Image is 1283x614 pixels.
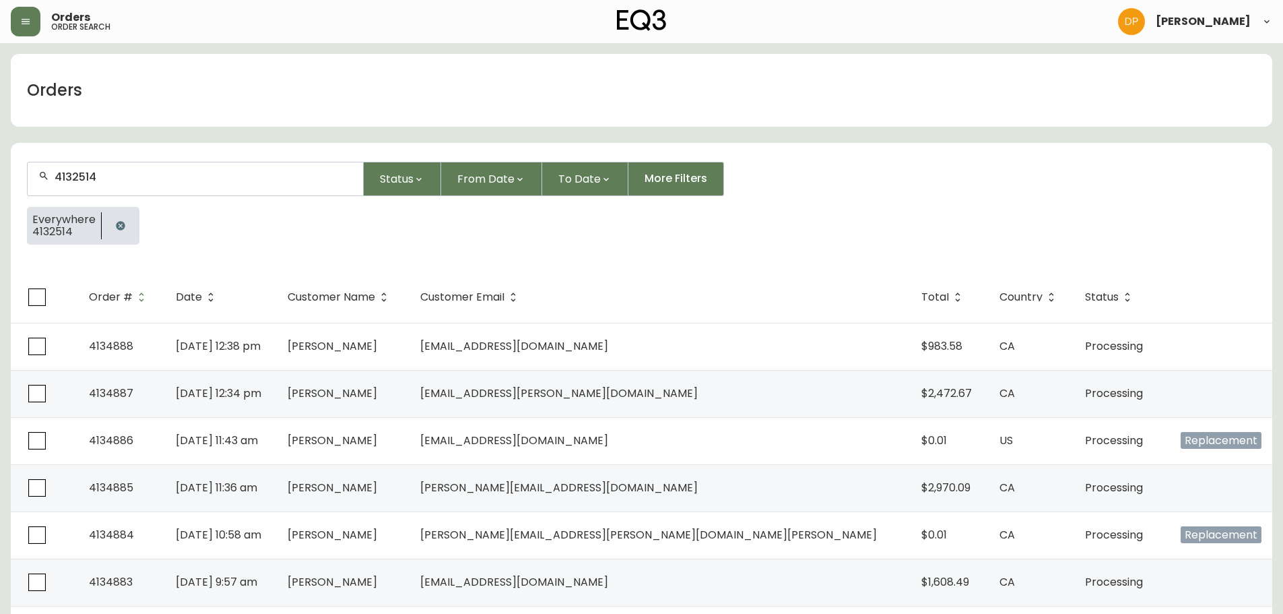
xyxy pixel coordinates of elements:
span: 4134888 [89,338,133,354]
span: CA [999,386,1015,401]
span: $2,970.09 [921,480,971,495]
button: To Date [542,162,628,196]
span: Date [176,293,202,301]
span: CA [999,574,1015,590]
span: [PERSON_NAME] [1156,16,1251,27]
span: $983.58 [921,338,962,354]
img: logo [617,9,667,31]
span: Orders [51,12,90,23]
span: [PERSON_NAME] [288,338,377,354]
span: More Filters [645,171,707,186]
button: From Date [441,162,542,196]
span: Processing [1085,527,1143,543]
span: $2,472.67 [921,386,972,401]
span: 4132514 [32,226,96,238]
span: $0.01 [921,433,947,448]
span: [EMAIL_ADDRESS][DOMAIN_NAME] [420,574,608,590]
span: Status [1085,293,1119,301]
span: Replacement [1181,526,1261,543]
span: CA [999,338,1015,354]
input: Search [55,171,352,183]
span: Date [176,291,220,303]
span: [PERSON_NAME] [288,527,377,543]
span: Processing [1085,480,1143,495]
span: Customer Name [288,291,393,303]
span: 4134883 [89,574,133,590]
span: Country [999,291,1060,303]
h1: Orders [27,79,82,102]
span: Customer Email [420,291,522,303]
span: [DATE] 10:58 am [176,527,261,543]
span: Processing [1085,574,1143,590]
span: [PERSON_NAME][EMAIL_ADDRESS][DOMAIN_NAME] [420,480,698,495]
span: [DATE] 11:43 am [176,433,258,448]
span: Everywhere [32,214,96,226]
span: From Date [457,171,515,187]
h5: order search [51,23,110,31]
span: [DATE] 12:34 pm [176,386,261,401]
span: Status [380,171,414,187]
span: [DATE] 9:57 am [176,574,257,590]
span: Order # [89,293,133,301]
span: [PERSON_NAME] [288,480,377,495]
span: Status [1085,291,1136,303]
span: Total [921,291,966,303]
span: Order # [89,291,150,303]
span: Customer Email [420,293,504,301]
span: 4134885 [89,480,133,495]
span: [EMAIL_ADDRESS][PERSON_NAME][DOMAIN_NAME] [420,386,698,401]
span: CA [999,480,1015,495]
span: $0.01 [921,527,947,543]
span: Processing [1085,338,1143,354]
span: [PERSON_NAME] [288,386,377,401]
span: 4134886 [89,433,133,448]
span: [EMAIL_ADDRESS][DOMAIN_NAME] [420,433,608,448]
span: Processing [1085,386,1143,401]
button: Status [364,162,441,196]
span: $1,608.49 [921,574,969,590]
img: b0154ba12ae69382d64d2f3159806b19 [1118,8,1145,35]
span: To Date [558,171,601,187]
span: [PERSON_NAME][EMAIL_ADDRESS][PERSON_NAME][DOMAIN_NAME][PERSON_NAME] [420,527,877,543]
span: [DATE] 11:36 am [176,480,257,495]
span: [EMAIL_ADDRESS][DOMAIN_NAME] [420,338,608,354]
span: [PERSON_NAME] [288,433,377,448]
span: [DATE] 12:38 pm [176,338,261,354]
span: Customer Name [288,293,375,301]
span: Processing [1085,433,1143,448]
span: US [999,433,1013,448]
button: More Filters [628,162,724,196]
span: 4134884 [89,527,134,543]
span: [PERSON_NAME] [288,574,377,590]
span: Country [999,293,1043,301]
span: Total [921,293,949,301]
span: CA [999,527,1015,543]
span: 4134887 [89,386,133,401]
span: Replacement [1181,432,1261,449]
